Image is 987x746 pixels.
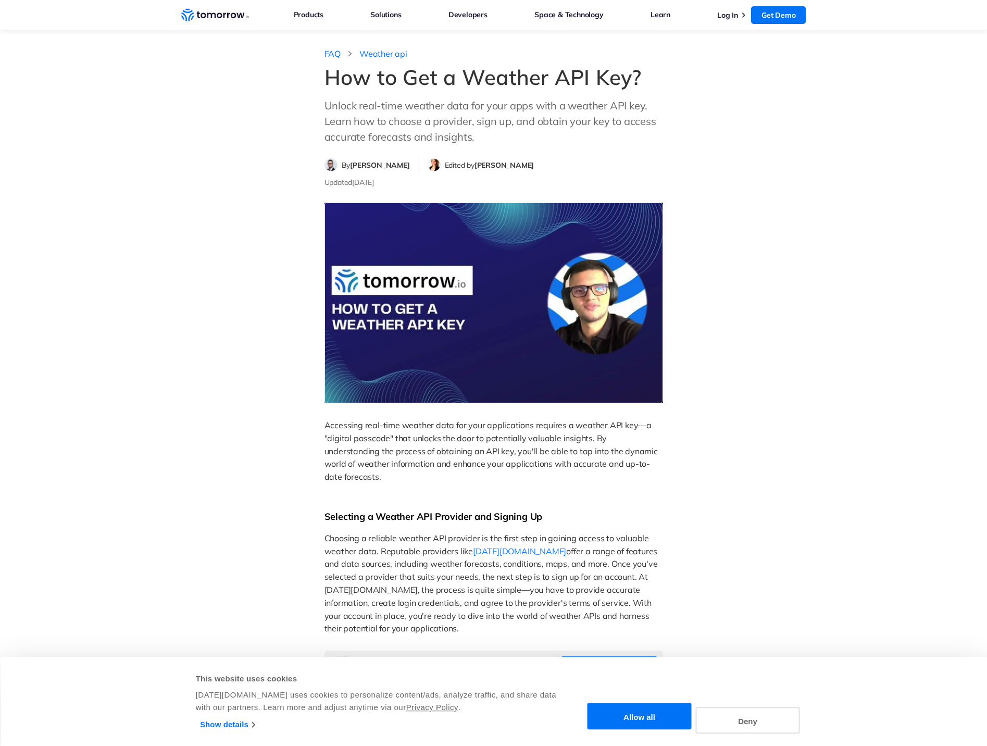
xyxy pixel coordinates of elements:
a: Weather api [359,48,407,59]
div: [DATE][DOMAIN_NAME] uses cookies to personalize content/ads, analyze traffic, and share data with... [196,689,558,714]
a: FAQ [324,48,341,59]
a: Privacy Policy [406,703,458,712]
span: Accessing real-time weather data for your applications requires a weather API key—a "digital pass... [324,420,660,482]
a: Show details [200,717,255,732]
span: Edited by [445,160,534,170]
span: Selecting a Weather API Provider and Signing Up [324,511,543,523]
a: Sign Up for Free [560,656,658,682]
a: Home link [181,7,249,23]
span: Updated [DATE] [324,178,374,187]
a: Developers [448,8,488,21]
img: Filip Dimkovski [325,159,337,171]
a: Space & Technology [534,8,603,21]
a: Get Demo [751,6,806,24]
img: How to Get a Weather API Key? Unlock real-time weather data for your apps with a weather API key.... [324,203,663,403]
span: [PERSON_NAME] [350,160,409,170]
a: Products [294,8,323,21]
a: Solutions [370,8,401,21]
button: Deny [696,707,800,733]
a: Learn [651,8,670,21]
span: offer a range of features and data sources, including weather forecasts, conditions, maps, and mo... [324,546,660,634]
p: Unlock real-time weather data for your apps with a weather API key. Learn how to choose a provide... [324,98,663,145]
a: [DATE][DOMAIN_NAME] [473,546,566,556]
a: Log In [717,10,738,20]
div: This website uses cookies [196,673,558,685]
span: [PERSON_NAME] [474,160,534,170]
span: By [342,160,410,170]
nav: breadcrumb [324,46,663,59]
img: Tomorrow.io logo [330,656,356,682]
span: Choosing a reliable weather API provider is the first step in gaining access to valuable weather ... [324,533,651,556]
h1: How to Get a Weather API Key? [324,65,663,90]
img: Michelle Meyer editor profile picture [428,159,440,171]
button: Allow all [588,703,692,730]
